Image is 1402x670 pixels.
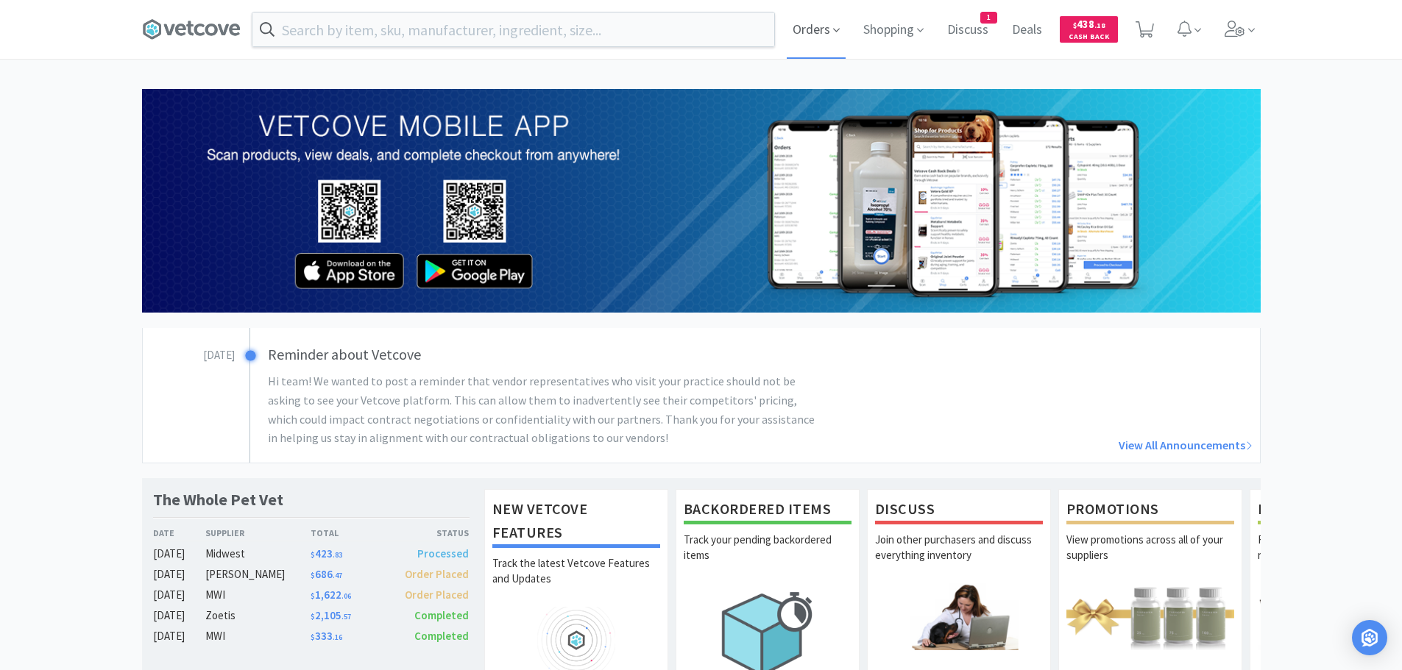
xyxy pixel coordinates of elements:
a: View All Announcements [895,436,1253,455]
div: [DATE] [153,545,206,563]
h3: Reminder about Vetcove [268,343,888,366]
div: Supplier [205,526,311,540]
div: [PERSON_NAME] [205,566,311,583]
p: Hi team! We wanted to post a reminder that vendor representatives who visit your practice should ... [268,372,826,447]
p: Track your pending backordered items [684,532,852,583]
h3: [DATE] [143,343,235,364]
img: 169a39d576124ab08f10dc54d32f3ffd_4.png [142,89,1261,313]
img: hero_discuss.png [875,583,1043,650]
span: $ [311,571,315,580]
span: 438 [1073,17,1105,31]
div: Status [390,526,470,540]
div: MWI [205,627,311,645]
span: . 83 [333,550,342,560]
div: Date [153,526,206,540]
div: [DATE] [153,586,206,604]
span: $ [1073,21,1077,30]
span: $ [311,550,315,560]
h1: Backordered Items [684,497,852,524]
a: [DATE]MWI$1,622.06Order Placed [153,586,470,604]
a: [DATE][PERSON_NAME]$686.47Order Placed [153,566,470,583]
span: 2,105 [311,608,351,622]
span: . 47 [333,571,342,580]
span: Cash Back [1069,33,1109,43]
span: 686 [311,567,342,581]
span: 1 [981,13,996,23]
span: . 18 [1094,21,1105,30]
div: Midwest [205,545,311,563]
h1: New Vetcove Features [492,497,660,548]
p: View promotions across all of your suppliers [1066,532,1234,583]
a: Discuss1 [941,24,994,37]
span: . 16 [333,632,342,642]
div: Open Intercom Messenger [1352,620,1387,655]
span: $ [311,632,315,642]
span: Order Placed [405,567,469,581]
h1: Promotions [1066,497,1234,524]
div: [DATE] [153,566,206,583]
span: $ [311,591,315,601]
div: Zoetis [205,607,311,624]
div: [DATE] [153,607,206,624]
p: Join other purchasers and discuss everything inventory [875,532,1043,583]
span: 333 [311,629,342,643]
div: Total [311,526,390,540]
span: Completed [414,608,469,622]
span: Order Placed [405,588,469,602]
a: $438.18Cash Back [1060,10,1118,49]
a: [DATE]Midwest$423.83Processed [153,545,470,563]
span: 1,622 [311,588,351,602]
a: [DATE]MWI$333.16Completed [153,627,470,645]
span: Processed [417,546,469,560]
a: Deals [1006,24,1048,37]
a: [DATE]Zoetis$2,105.57Completed [153,607,470,624]
img: hero_promotions.png [1066,583,1234,650]
span: 423 [311,546,342,560]
input: Search by item, sku, manufacturer, ingredient, size... [252,13,774,46]
div: MWI [205,586,311,604]
div: [DATE] [153,627,206,645]
span: Completed [414,629,469,643]
span: $ [311,612,315,621]
p: Track the latest Vetcove Features and Updates [492,555,660,607]
span: . 57 [341,612,351,621]
h1: Discuss [875,497,1043,524]
span: . 06 [341,591,351,601]
h1: The Whole Pet Vet [153,489,283,510]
